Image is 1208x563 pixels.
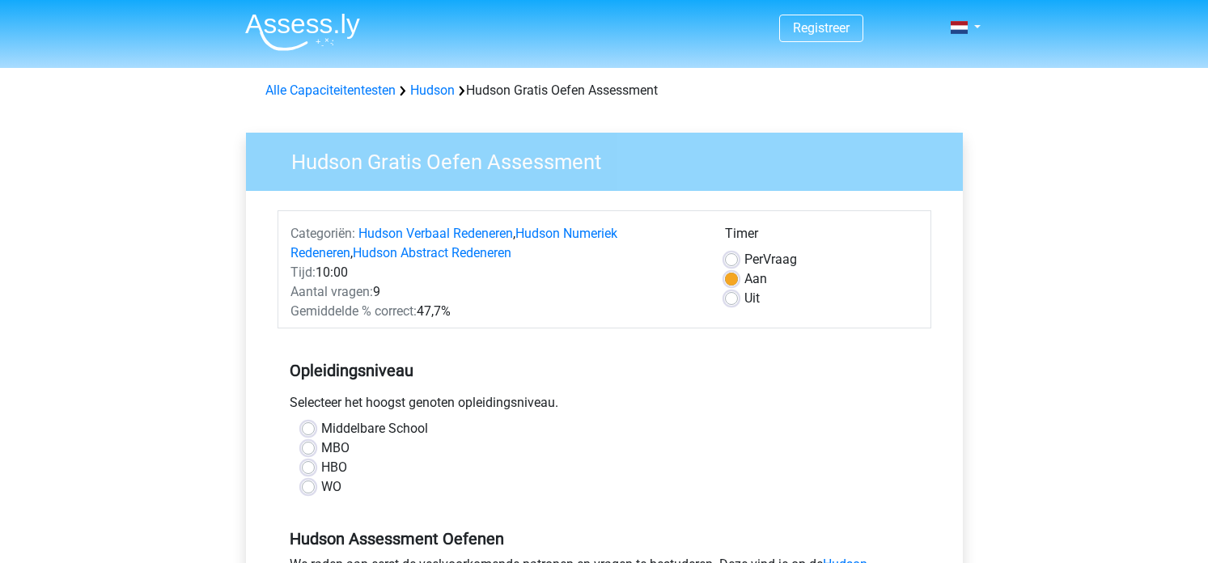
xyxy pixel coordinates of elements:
[290,226,617,260] a: Hudson Numeriek Redeneren
[290,284,373,299] span: Aantal vragen:
[410,83,455,98] a: Hudson
[353,245,511,260] a: Hudson Abstract Redeneren
[358,226,513,241] a: Hudson Verbaal Redeneren
[321,419,428,438] label: Middelbare School
[245,13,360,51] img: Assessly
[278,282,713,302] div: 9
[321,477,341,497] label: WO
[278,393,931,419] div: Selecteer het hoogst genoten opleidingsniveau.
[321,458,347,477] label: HBO
[259,81,950,100] div: Hudson Gratis Oefen Assessment
[321,438,350,458] label: MBO
[290,529,919,548] h5: Hudson Assessment Oefenen
[744,250,797,269] label: Vraag
[272,143,951,175] h3: Hudson Gratis Oefen Assessment
[278,224,713,263] div: , ,
[725,224,918,250] div: Timer
[744,289,760,308] label: Uit
[290,265,316,280] span: Tijd:
[265,83,396,98] a: Alle Capaciteitentesten
[290,303,417,319] span: Gemiddelde % correct:
[744,252,763,267] span: Per
[290,354,919,387] h5: Opleidingsniveau
[278,263,713,282] div: 10:00
[290,226,355,241] span: Categoriën:
[793,20,850,36] a: Registreer
[744,269,767,289] label: Aan
[278,302,713,321] div: 47,7%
